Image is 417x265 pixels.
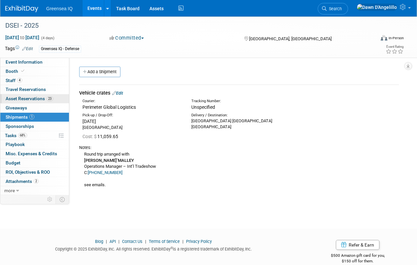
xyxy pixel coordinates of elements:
[122,239,143,244] a: Contact Us
[110,239,116,244] a: API
[84,158,117,163] b: [PERSON_NAME]
[144,239,148,244] span: |
[82,118,181,125] div: [DATE]
[6,78,22,83] span: Staff
[181,239,185,244] span: |
[5,133,27,138] span: Tasks
[6,69,26,74] span: Booth
[6,124,34,129] span: Sponsorships
[0,159,69,167] a: Budget
[327,6,342,11] span: Search
[149,239,180,244] a: Terms of Service
[6,179,39,184] span: Attachments
[386,45,403,48] div: Event Rating
[82,99,181,104] div: Courier:
[0,140,69,149] a: Playbook
[34,179,39,184] span: 2
[117,158,134,163] b: ’MALLEY
[0,149,69,158] a: Misc. Expenses & Credits
[56,195,69,204] td: Toggle Event Tabs
[191,99,317,104] div: Tracking Number:
[6,96,53,101] span: Asset Reservations
[82,134,97,139] span: Cost: $
[191,118,290,130] div: [GEOGRAPHIC_DATA] [GEOGRAPHIC_DATA] [GEOGRAPHIC_DATA]
[112,91,123,96] a: Edit
[19,35,25,40] span: to
[46,6,73,11] span: Greensea IQ
[318,3,348,15] a: Search
[0,186,69,195] a: more
[346,34,404,44] div: Event Format
[82,134,121,139] span: 11,059.65
[357,4,397,11] img: Dawn D'Angelillo
[0,67,69,76] a: Booth
[0,113,69,122] a: Shipments1
[22,46,33,51] a: Edit
[249,36,332,41] span: [GEOGRAPHIC_DATA], [GEOGRAPHIC_DATA]
[0,177,69,186] a: Attachments2
[0,85,69,94] a: Travel Reservations
[381,35,387,41] img: Format-Inperson.png
[0,122,69,131] a: Sponsorships
[6,169,50,175] span: ROI, Objectives & ROO
[82,113,181,118] div: Pick-up / Drop-Off:
[5,6,38,12] img: ExhibitDay
[39,45,81,52] div: Greensea IQ - Defense
[191,104,215,110] span: Unspecified
[311,258,404,264] div: $150 off for them.
[186,239,212,244] a: Privacy Policy
[191,113,290,118] div: Delivery / Destination:
[4,188,15,193] span: more
[0,76,69,85] a: Staff4
[336,240,379,250] a: Refer & Earn
[0,131,69,140] a: Tasks68%
[6,105,27,110] span: Giveaways
[82,104,181,110] div: Perimeter Global Logistics
[311,249,404,264] div: $500 Amazon gift card for you,
[79,90,399,97] div: Vehicle crates
[117,239,121,244] span: |
[79,151,399,188] div: Round trip arranged with Operations Manager – Int’l Tradeshow C: see emails.
[79,67,120,77] a: Add a Shipment
[17,78,22,83] span: 4
[21,69,24,73] i: Booth reservation complete
[6,114,34,120] span: Shipments
[3,20,370,32] div: DSEI - 2025
[104,239,109,244] span: |
[82,125,181,131] div: [GEOGRAPHIC_DATA]
[29,114,34,119] span: 1
[44,195,56,204] td: Personalize Event Tab Strip
[88,170,122,175] a: [PHONE_NUMBER]
[5,45,33,53] td: Tags
[6,160,20,165] span: Budget
[388,36,404,41] div: In-Person
[171,246,173,250] sup: ®
[6,59,43,65] span: Event Information
[5,245,302,252] div: Copyright © 2025 ExhibitDay, Inc. All rights reserved. ExhibitDay is a registered trademark of Ex...
[47,96,53,101] span: 23
[79,145,399,151] div: Notes:
[0,94,69,103] a: Asset Reservations23
[6,142,25,147] span: Playbook
[0,168,69,177] a: ROI, Objectives & ROO
[0,103,69,112] a: Giveaways
[6,151,57,156] span: Misc. Expenses & Credits
[0,58,69,67] a: Event Information
[5,35,40,41] span: [DATE] [DATE]
[95,239,103,244] a: Blog
[41,36,54,40] span: (4 days)
[6,87,46,92] span: Travel Reservations
[107,35,146,42] button: Committed
[18,133,27,138] span: 68%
